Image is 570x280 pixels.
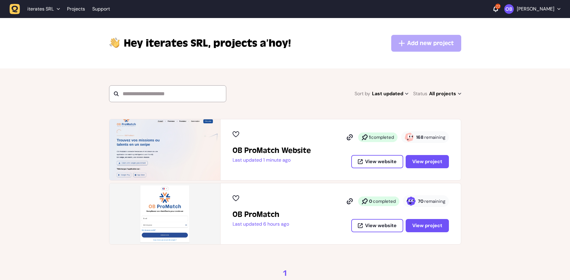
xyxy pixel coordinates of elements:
span: View project [412,158,442,165]
button: [PERSON_NAME] [504,4,560,14]
p: Last updated 1 minute ago [233,157,311,163]
img: OB ProMatch [109,183,220,244]
p: [PERSON_NAME] [517,6,554,12]
span: completed [373,198,396,204]
button: View project [406,155,449,168]
div: 22 [495,4,501,9]
button: View project [406,219,449,232]
span: All projects [429,90,461,98]
button: View website [351,219,403,232]
button: View website [351,155,403,168]
button: Add new project [391,35,461,52]
span: completed [371,134,394,140]
span: remaining [424,134,445,140]
p: projects a’hoy! [124,36,291,50]
a: 1 [283,269,288,278]
span: Add new project [407,39,454,47]
p: Last updated 6 hours ago [233,221,289,227]
span: remaining [424,198,445,204]
span: iterates SRL [124,36,211,50]
a: Projects [67,4,85,14]
strong: 168 [416,134,424,140]
span: View website [365,223,397,228]
img: Oussama Bahassou [504,4,514,14]
span: View project [412,222,442,229]
strong: 70 [418,198,424,204]
span: View website [365,159,397,164]
img: hi-hand [109,36,120,48]
span: iterates SRL [27,6,54,12]
span: Last updated [372,90,408,98]
span: Sort by [355,90,370,98]
strong: 1 [369,134,370,140]
img: OB ProMatch Website [109,119,220,180]
strong: 0 [369,198,372,204]
h2: OB ProMatch Website [233,146,311,155]
h2: OB ProMatch [233,210,289,219]
a: Support [92,6,110,12]
span: Status [413,90,427,98]
button: iterates SRL [10,4,63,14]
